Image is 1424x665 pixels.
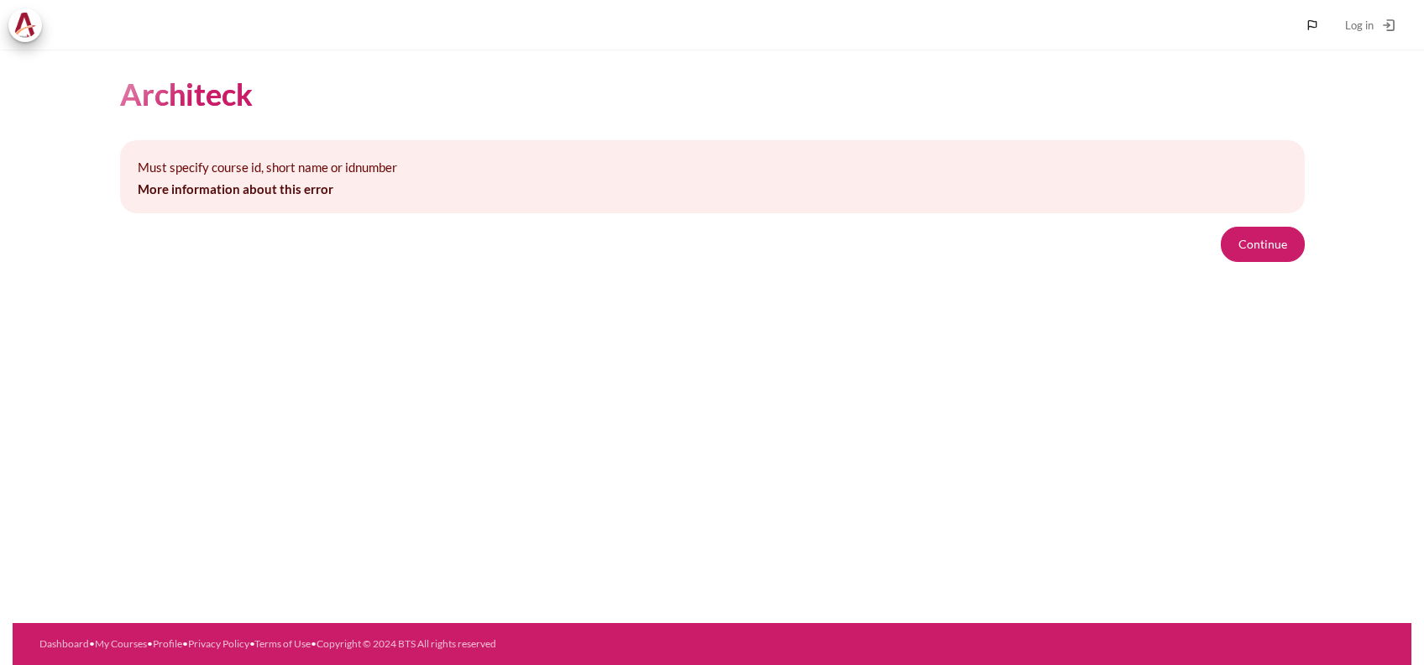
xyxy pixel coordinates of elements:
[254,637,311,650] a: Terms of Use
[1345,10,1374,40] span: Log in
[1221,227,1305,262] button: Continue
[138,158,1287,177] p: Must specify course id, short name or idnumber
[8,8,50,42] a: Architeck Architeck
[1300,13,1325,38] button: Languages
[13,50,1411,287] section: Content
[95,637,147,650] a: My Courses
[39,636,791,652] div: • • • • •
[39,637,89,650] a: Dashboard
[317,637,496,650] a: Copyright © 2024 BTS All rights reserved
[13,13,37,38] img: Architeck
[120,75,253,114] h1: Architeck
[188,637,249,650] a: Privacy Policy
[138,181,333,196] a: More information about this error
[153,637,182,650] a: Profile
[1332,8,1411,42] a: Log in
